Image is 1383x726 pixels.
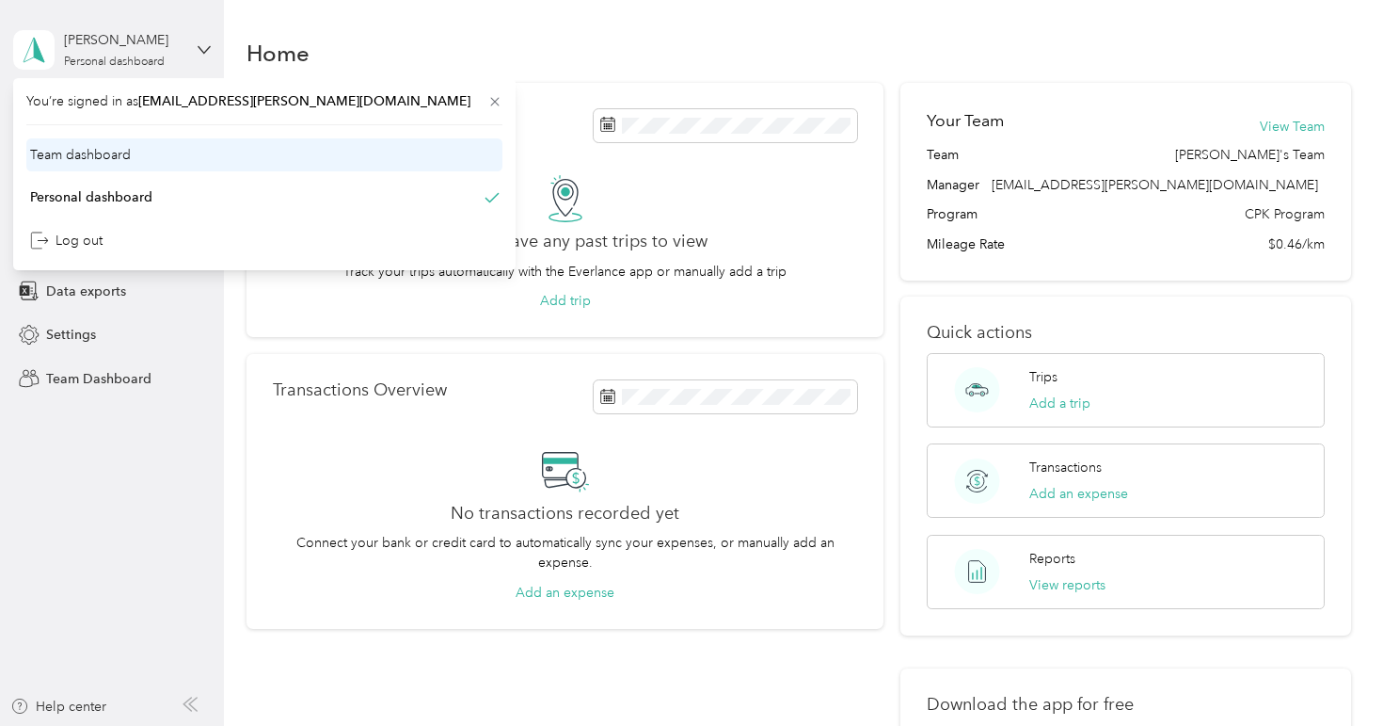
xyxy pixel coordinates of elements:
span: [EMAIL_ADDRESS][PERSON_NAME][DOMAIN_NAME] [138,93,470,109]
p: Trips [1029,367,1057,387]
span: [EMAIL_ADDRESS][PERSON_NAME][DOMAIN_NAME] [992,177,1318,193]
p: Download the app for free [927,695,1325,715]
div: Personal dashboard [64,56,165,68]
button: Help center [10,697,106,717]
p: Connect your bank or credit card to automatically sync your expenses, or manually add an expense. [273,533,857,573]
h1: Home [246,43,310,63]
span: You’re signed in as [26,91,502,111]
p: Reports [1029,549,1075,569]
span: CPK Program [1245,204,1325,224]
iframe: Everlance-gr Chat Button Frame [1278,621,1383,726]
button: Add trip [540,291,591,311]
button: Add an expense [1029,484,1128,504]
button: View reports [1029,575,1105,595]
span: [PERSON_NAME]'s Team [1175,145,1325,165]
p: Quick actions [927,323,1325,343]
h2: You don’t have any past trips to view [422,232,707,251]
span: Data exports [46,282,126,301]
span: Mileage Rate [927,234,1005,254]
span: Team Dashboard [46,369,151,389]
p: Transactions [1029,458,1102,477]
h2: No transactions recorded yet [451,504,679,524]
h2: Your Team [927,109,1004,133]
span: Settings [46,325,96,345]
div: [PERSON_NAME] [64,30,182,50]
p: Track your trips automatically with the Everlance app or manually add a trip [343,262,787,282]
span: $0.46/km [1268,234,1325,254]
div: Team dashboard [30,145,131,165]
button: Add a trip [1029,394,1090,413]
button: Add an expense [516,583,614,603]
div: Personal dashboard [30,187,152,207]
p: Transactions Overview [273,380,447,400]
button: View Team [1260,117,1325,137]
span: Manager [927,175,979,195]
span: Program [927,204,978,224]
div: Log out [30,231,103,250]
span: Team [927,145,959,165]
